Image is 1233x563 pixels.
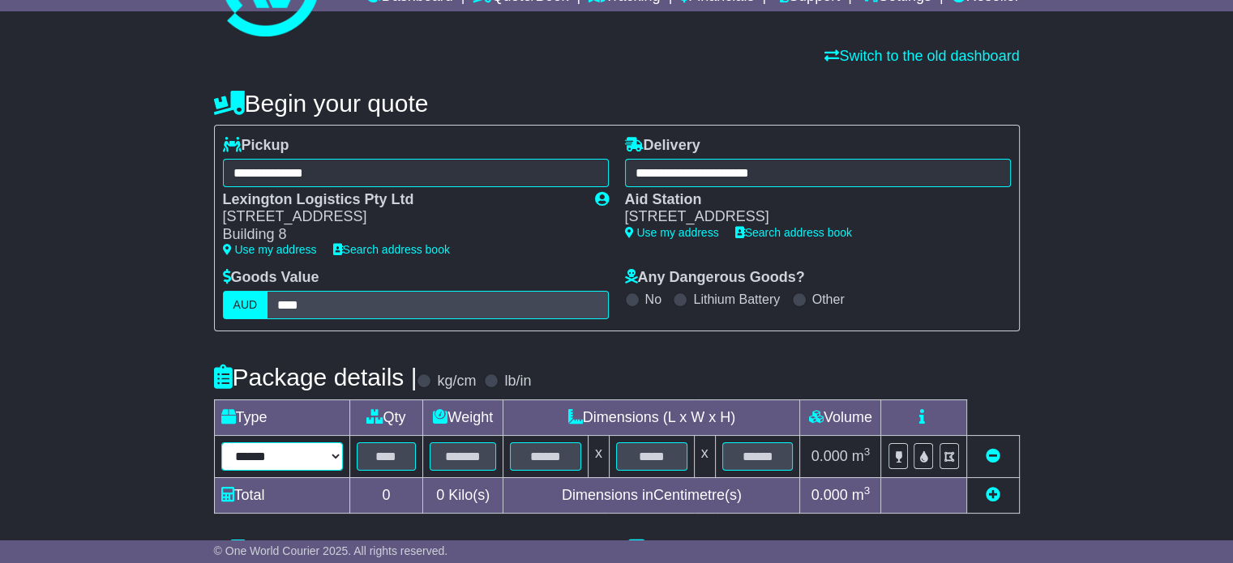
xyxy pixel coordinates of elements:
[864,446,871,458] sup: 3
[694,435,715,477] td: x
[503,477,800,513] td: Dimensions in Centimetre(s)
[645,292,661,307] label: No
[223,226,579,244] div: Building 8
[852,448,871,464] span: m
[625,191,995,209] div: Aid Station
[349,399,423,435] td: Qty
[436,487,444,503] span: 0
[223,208,579,226] div: [STREET_ADDRESS]
[223,269,319,287] label: Goods Value
[423,399,503,435] td: Weight
[864,484,871,497] sup: 3
[811,487,848,503] span: 0.000
[223,243,317,256] a: Use my address
[504,373,531,390] label: lb/in
[223,291,268,319] label: AUD
[423,477,503,513] td: Kilo(s)
[625,269,805,287] label: Any Dangerous Goods?
[214,90,1020,117] h4: Begin your quote
[986,487,1000,503] a: Add new item
[214,544,448,557] span: © One World Courier 2025. All rights reserved.
[812,292,845,307] label: Other
[349,477,423,513] td: 0
[625,226,719,239] a: Use my address
[223,137,289,155] label: Pickup
[588,435,609,477] td: x
[437,373,476,390] label: kg/cm
[735,226,852,239] a: Search address book
[824,48,1019,64] a: Switch to the old dashboard
[693,292,780,307] label: Lithium Battery
[214,364,417,390] h4: Package details |
[333,243,450,256] a: Search address book
[223,191,579,209] div: Lexington Logistics Pty Ltd
[852,487,871,503] span: m
[800,399,881,435] td: Volume
[214,477,349,513] td: Total
[503,399,800,435] td: Dimensions (L x W x H)
[811,448,848,464] span: 0.000
[625,137,700,155] label: Delivery
[214,399,349,435] td: Type
[986,448,1000,464] a: Remove this item
[625,208,995,226] div: [STREET_ADDRESS]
